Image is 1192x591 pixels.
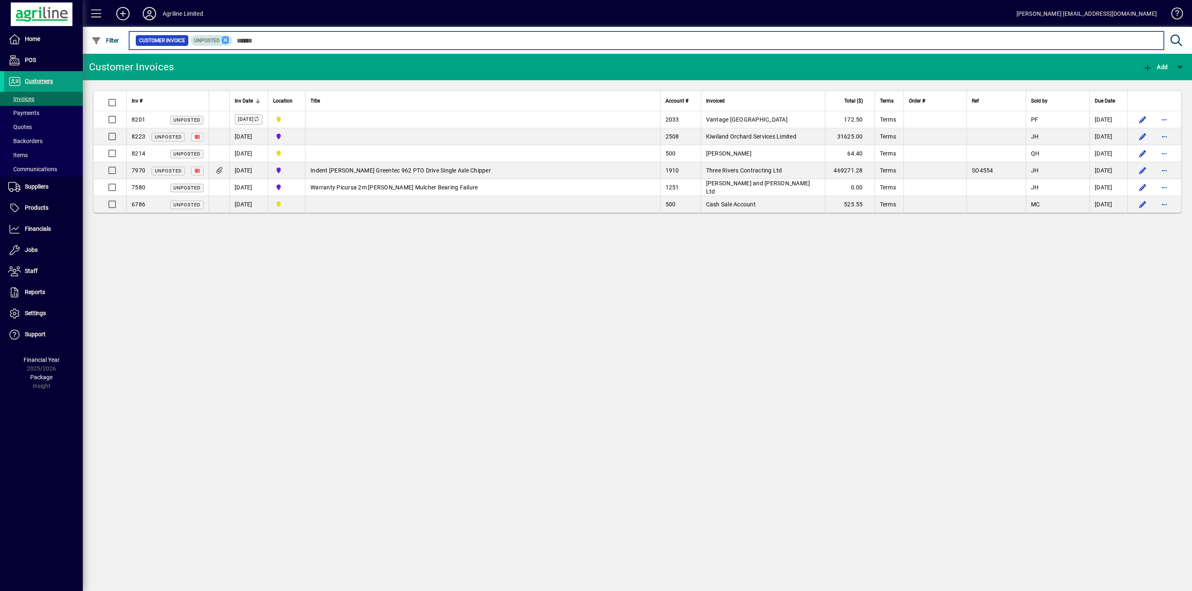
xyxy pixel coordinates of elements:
td: [DATE] [1089,145,1127,162]
button: Edit [1136,147,1149,160]
a: Financials [4,219,83,239]
button: Add [110,6,136,21]
a: Products [4,198,83,218]
span: Quotes [8,124,32,130]
span: Customer Invoice [139,36,185,45]
button: Edit [1136,130,1149,143]
span: Kiwiland Orchard Services Limited [706,133,796,140]
a: Support [4,324,83,345]
span: Total ($) [844,96,863,105]
span: Financial Year [24,357,60,363]
div: Sold by [1031,96,1085,105]
span: Dargaville [273,149,300,158]
div: Customer Invoices [89,60,174,74]
span: Unposted [155,168,182,174]
div: [PERSON_NAME] [EMAIL_ADDRESS][DOMAIN_NAME] [1017,7,1157,20]
div: Title [310,96,655,105]
a: Quotes [4,120,83,134]
span: Terms [880,133,896,140]
a: Suppliers [4,177,83,197]
span: JH [1031,184,1039,191]
span: Backorders [8,138,43,144]
span: Order # [909,96,925,105]
div: Order # [909,96,962,105]
span: Products [25,204,48,211]
span: Terms [880,184,896,191]
span: Gore [273,183,300,192]
button: Filter [89,33,121,48]
button: More options [1158,164,1171,177]
a: Items [4,148,83,162]
span: 8201 [132,116,145,123]
span: 500 [666,201,676,208]
span: Financials [25,225,51,232]
span: Account # [666,96,688,105]
span: 7580 [132,184,145,191]
button: Profile [136,6,163,21]
span: Unposted [173,202,200,208]
a: Knowledge Base [1165,2,1182,29]
div: Total ($) [830,96,870,105]
span: Unposted [173,151,200,157]
td: 469271.28 [825,162,875,179]
span: 1251 [666,184,679,191]
span: 500 [666,150,676,157]
button: Add [1141,60,1170,74]
button: More options [1158,113,1171,126]
span: Invoices [8,96,34,102]
label: [DATE] [235,114,263,125]
td: [DATE] [229,145,268,162]
span: Gore [273,166,300,175]
div: Ref [972,96,1020,105]
span: 1910 [666,167,679,174]
span: PF [1031,116,1038,123]
span: SO4554 [972,167,993,174]
span: Package [30,374,53,380]
div: Account # [666,96,696,105]
span: Indent [PERSON_NAME] Greentec 962 PTO Drive Single Axle Chipper [310,167,491,174]
td: [DATE] [1089,179,1127,196]
span: 8223 [132,133,145,140]
span: Gore [273,132,300,141]
mat-chip: Customer Invoice Status: Unposted [191,35,233,46]
button: Edit [1136,113,1149,126]
span: Payments [8,110,39,116]
div: Location [273,96,300,105]
span: 8214 [132,150,145,157]
span: Items [8,152,28,158]
td: [DATE] [229,128,268,145]
a: Payments [4,106,83,120]
td: 31625.00 [825,128,875,145]
span: MC [1031,201,1040,208]
span: 2033 [666,116,679,123]
span: JH [1031,133,1039,140]
div: Agriline Limited [163,7,203,20]
a: Jobs [4,240,83,261]
span: QH [1031,150,1040,157]
a: Invoices [4,92,83,106]
span: Title [310,96,320,105]
span: 2508 [666,133,679,140]
span: Filter [91,37,119,44]
button: Edit [1136,198,1149,211]
span: Inv Date [235,96,253,105]
td: [DATE] [229,162,268,179]
span: Jobs [25,246,38,253]
span: [PERSON_NAME] and [PERSON_NAME] Ltd [706,180,810,195]
a: Settings [4,303,83,324]
div: Inv # [132,96,204,105]
td: [DATE] [229,196,268,213]
span: Terms [880,201,896,208]
span: Reports [25,289,45,295]
span: Home [25,36,40,42]
button: More options [1158,130,1171,143]
a: Home [4,29,83,50]
span: Dargaville [273,200,300,209]
button: More options [1158,198,1171,211]
td: [DATE] [1089,128,1127,145]
span: Cash Sale Account [706,201,756,208]
span: Ref [972,96,979,105]
span: Invoiced [706,96,725,105]
span: Support [25,331,46,337]
span: Unposted [194,38,220,43]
